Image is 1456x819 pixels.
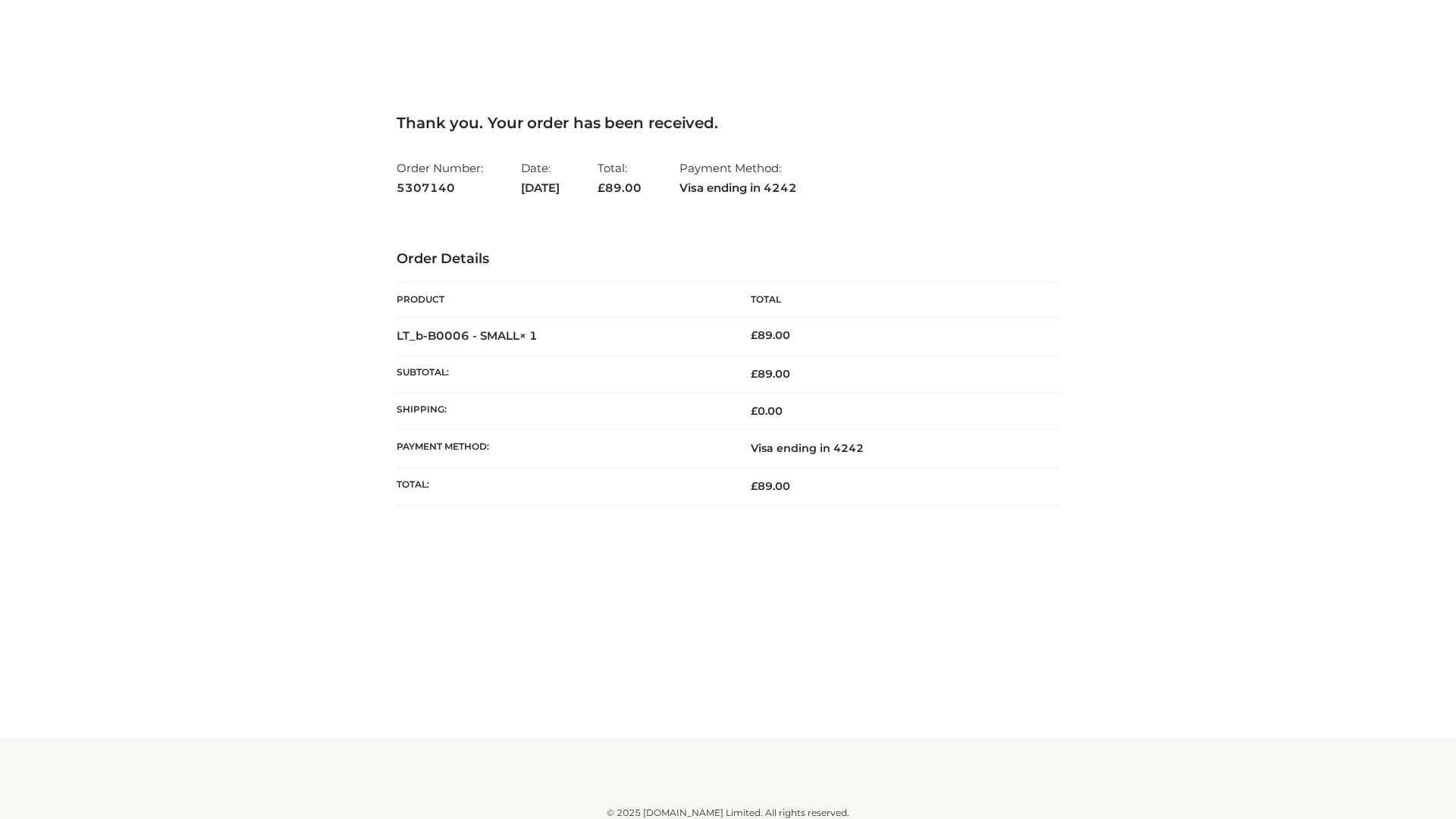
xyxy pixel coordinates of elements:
td: Visa ending in 4242 [728,430,1059,467]
th: Total [728,283,1059,317]
bdi: 0.00 [751,404,783,418]
th: Total: [397,467,728,504]
h3: Thank you. Your order has been received. [397,114,1059,132]
strong: LT_b-B0006 - SMALL [397,328,538,343]
span: £ [598,180,605,195]
bdi: 89.00 [751,328,790,342]
strong: Visa ending in 4242 [679,178,797,198]
li: Order Number: [397,155,483,201]
th: Shipping: [397,393,728,430]
span: £ [751,328,758,342]
span: 89.00 [751,367,790,381]
th: Subtotal: [397,355,728,392]
strong: [DATE] [521,178,560,198]
span: £ [751,404,758,418]
span: £ [751,479,758,493]
strong: 5307140 [397,178,483,198]
strong: × 1 [519,328,538,343]
span: £ [751,367,758,381]
span: 89.00 [598,180,642,195]
th: Product [397,283,728,317]
li: Payment Method: [679,155,797,201]
span: 89.00 [751,479,790,493]
li: Date: [521,155,560,201]
li: Total: [598,155,642,201]
th: Payment method: [397,430,728,467]
h3: Order Details [397,251,1059,268]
